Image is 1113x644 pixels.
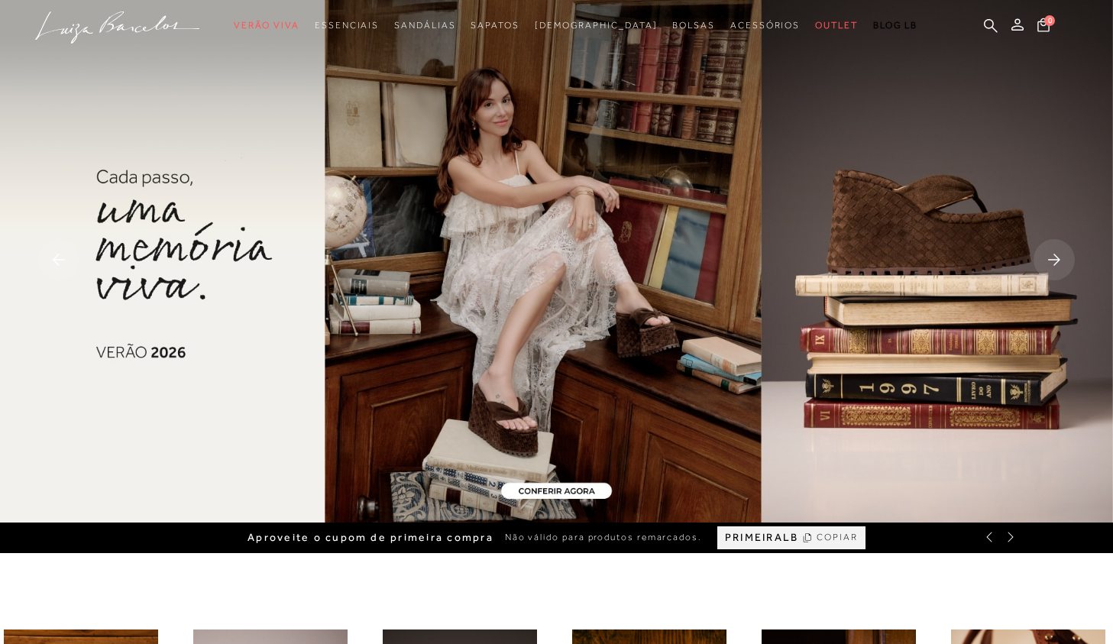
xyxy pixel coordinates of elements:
span: Essenciais [315,20,379,31]
a: noSubCategoriesText [815,11,858,40]
span: Bolsas [672,20,715,31]
a: noSubCategoriesText [394,11,455,40]
span: PRIMEIRALB [725,531,798,544]
button: 0 [1033,17,1054,37]
a: noSubCategoriesText [315,11,379,40]
span: 0 [1044,15,1055,26]
span: Acessórios [730,20,800,31]
span: COPIAR [817,530,858,545]
a: noSubCategoriesText [234,11,299,40]
a: noSubCategoriesText [535,11,658,40]
span: Sandálias [394,20,455,31]
a: noSubCategoriesText [672,11,715,40]
span: Outlet [815,20,858,31]
a: noSubCategoriesText [730,11,800,40]
a: noSubCategoriesText [471,11,519,40]
span: BLOG LB [873,20,917,31]
a: BLOG LB [873,11,917,40]
span: Verão Viva [234,20,299,31]
span: Sapatos [471,20,519,31]
span: Aproveite o cupom de primeira compra [248,531,493,544]
span: Não válido para produtos remarcados. [505,531,702,544]
span: [DEMOGRAPHIC_DATA] [535,20,658,31]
